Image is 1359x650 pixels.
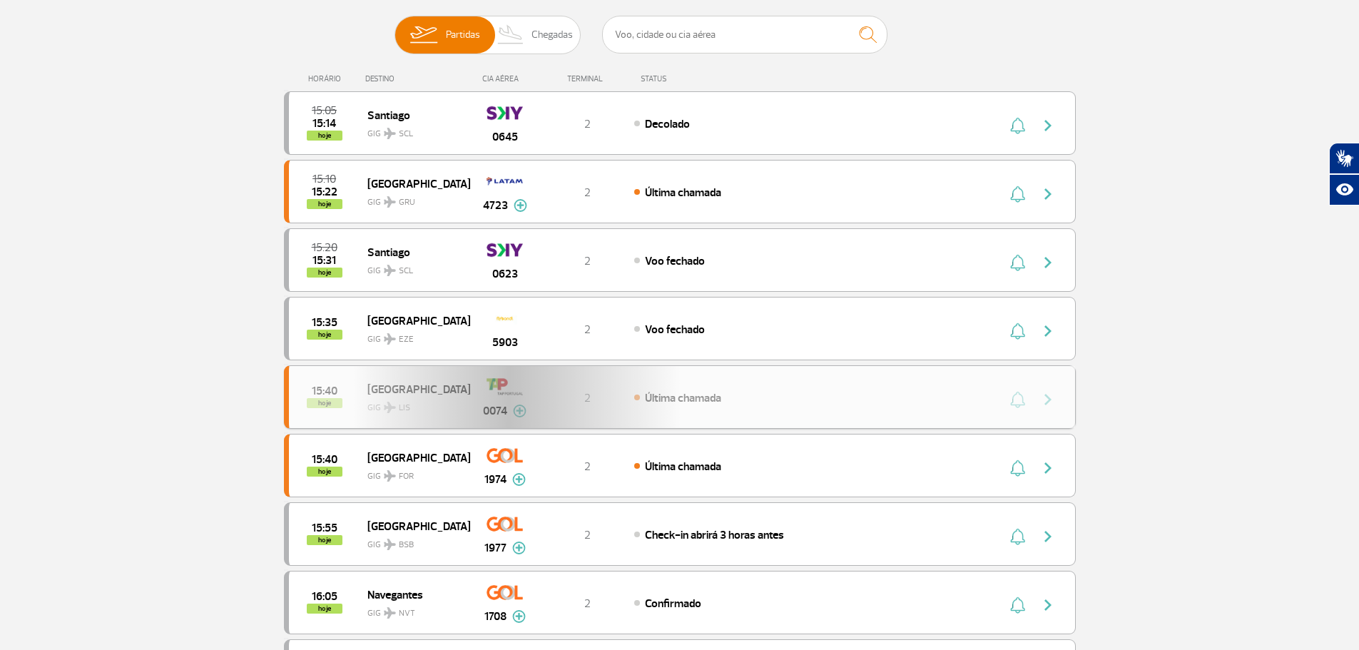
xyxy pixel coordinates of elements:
span: hoje [307,467,342,477]
span: 2 [584,596,591,611]
span: 2 [584,254,591,268]
span: 2025-09-28 15:22:55 [312,187,337,197]
span: Santiago [367,243,459,261]
span: 2 [584,117,591,131]
img: sino-painel-voo.svg [1010,117,1025,134]
span: SCL [399,265,413,278]
img: destiny_airplane.svg [384,265,396,276]
span: Confirmado [645,596,701,611]
span: GIG [367,188,459,209]
img: sino-painel-voo.svg [1010,323,1025,340]
div: CIA AÉREA [469,74,541,83]
img: slider-embarque [401,16,446,54]
img: sino-painel-voo.svg [1010,254,1025,271]
div: DESTINO [365,74,469,83]
span: hoje [307,268,342,278]
span: 0623 [492,265,518,283]
span: Check-in abrirá 3 horas antes [645,528,784,542]
span: GIG [367,325,459,346]
span: 2025-09-28 15:10:00 [312,174,336,184]
span: 0645 [492,128,518,146]
img: mais-info-painel-voo.svg [512,542,526,554]
span: Partidas [446,16,480,54]
span: 4723 [483,197,508,214]
span: [GEOGRAPHIC_DATA] [367,311,459,330]
img: slider-desembarque [490,16,532,54]
span: GIG [367,462,459,483]
span: GIG [367,531,459,552]
span: 2025-09-28 15:05:00 [312,106,337,116]
span: 2025-09-28 15:14:22 [312,118,336,128]
span: 1974 [484,471,507,488]
img: seta-direita-painel-voo.svg [1039,186,1057,203]
span: Santiago [367,106,459,124]
input: Voo, cidade ou cia aérea [602,16,887,54]
span: [GEOGRAPHIC_DATA] [367,448,459,467]
span: Navegantes [367,585,459,604]
img: seta-direita-painel-voo.svg [1039,596,1057,614]
img: destiny_airplane.svg [384,333,396,345]
span: GIG [367,599,459,620]
button: Abrir tradutor de língua de sinais. [1329,143,1359,174]
span: 2 [584,459,591,474]
span: hoje [307,330,342,340]
span: hoje [307,131,342,141]
img: seta-direita-painel-voo.svg [1039,323,1057,340]
img: seta-direita-painel-voo.svg [1039,459,1057,477]
span: 5903 [492,334,518,351]
span: NVT [399,607,415,620]
span: [GEOGRAPHIC_DATA] [367,517,459,535]
span: Chegadas [531,16,573,54]
img: seta-direita-painel-voo.svg [1039,254,1057,271]
img: destiny_airplane.svg [384,470,396,482]
span: Voo fechado [645,254,705,268]
img: sino-painel-voo.svg [1010,459,1025,477]
img: seta-direita-painel-voo.svg [1039,117,1057,134]
span: 2025-09-28 15:55:00 [312,523,337,533]
span: 2 [584,528,591,542]
span: 2025-09-28 15:20:00 [312,243,337,253]
span: 1977 [484,539,507,557]
img: destiny_airplane.svg [384,128,396,139]
img: mais-info-painel-voo.svg [512,610,526,623]
div: Plugin de acessibilidade da Hand Talk. [1329,143,1359,205]
img: destiny_airplane.svg [384,196,396,208]
span: GIG [367,257,459,278]
span: [GEOGRAPHIC_DATA] [367,174,459,193]
span: hoje [307,535,342,545]
span: 2 [584,323,591,337]
div: TERMINAL [541,74,633,83]
span: 2025-09-28 15:40:00 [312,455,337,464]
span: FOR [399,470,414,483]
img: seta-direita-painel-voo.svg [1039,528,1057,545]
span: hoje [307,604,342,614]
span: EZE [399,333,414,346]
span: Voo fechado [645,323,705,337]
span: GRU [399,196,415,209]
img: sino-painel-voo.svg [1010,186,1025,203]
span: Decolado [645,117,690,131]
button: Abrir recursos assistivos. [1329,174,1359,205]
span: 2025-09-28 15:31:00 [312,255,336,265]
span: SCL [399,128,413,141]
img: mais-info-painel-voo.svg [514,199,527,212]
div: HORÁRIO [288,74,366,83]
span: 2025-09-28 16:05:00 [312,591,337,601]
span: Última chamada [645,186,721,200]
span: 1708 [484,608,507,625]
span: BSB [399,539,414,552]
span: hoje [307,199,342,209]
div: STATUS [633,74,750,83]
span: 2025-09-28 15:35:00 [312,318,337,327]
span: 2 [584,186,591,200]
img: sino-painel-voo.svg [1010,528,1025,545]
img: destiny_airplane.svg [384,607,396,619]
img: destiny_airplane.svg [384,539,396,550]
span: Última chamada [645,459,721,474]
img: mais-info-painel-voo.svg [512,473,526,486]
img: sino-painel-voo.svg [1010,596,1025,614]
span: GIG [367,120,459,141]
